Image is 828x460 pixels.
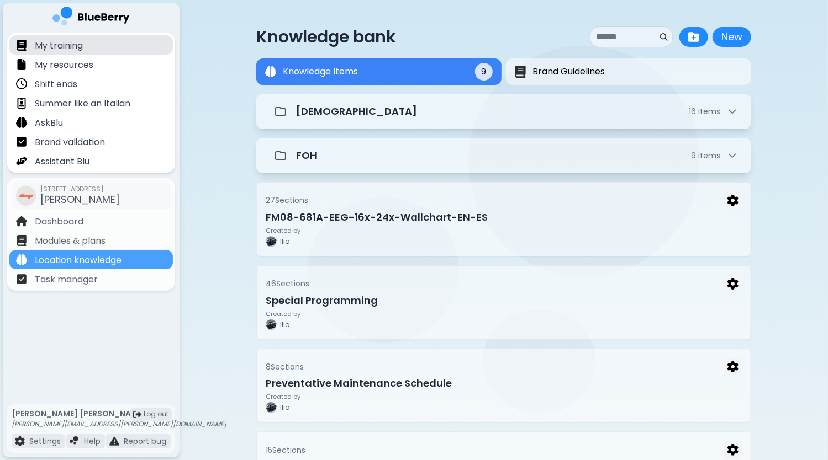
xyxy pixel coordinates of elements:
[124,436,166,446] p: Report bug
[283,65,358,78] span: Knowledge Items
[16,117,27,128] img: file icon
[16,78,27,89] img: file icon
[35,97,130,110] p: Summer like an Italian
[35,215,83,228] p: Dashboard
[698,150,720,161] span: item s
[16,186,36,206] img: company thumbnail
[15,436,25,446] img: file icon
[16,274,27,285] img: file icon
[16,59,27,70] img: file icon
[506,58,751,85] button: Brand GuidelinesBrand Guidelines
[52,7,130,29] img: company logo
[16,254,27,265] img: file icon
[40,185,120,194] span: [STREET_ADDRESS]
[660,33,668,41] img: search icon
[256,58,502,85] button: Knowledge ItemsKnowledge Items9
[266,227,300,234] p: Created by
[256,349,751,423] div: 8SectionsMenuPreventative Maintenance ScheduleCreated byprofile imageIlia
[265,66,276,77] img: Knowledge Items
[266,210,742,225] h3: FM08-681A-EEG-16x-24x-Wallchart-EN-ES
[266,402,277,413] img: profile image
[266,195,308,205] p: 27 Section s
[12,420,226,429] p: [PERSON_NAME][EMAIL_ADDRESS][PERSON_NAME][DOMAIN_NAME]
[40,192,120,206] span: [PERSON_NAME]
[689,106,720,116] span: 16
[35,116,63,130] p: AskBlu
[266,445,305,455] p: 15 Section s
[35,234,106,248] p: Modules & plans
[698,106,720,117] span: item s
[296,148,317,163] p: FOH
[727,278,739,290] img: Menu
[266,279,309,288] p: 46 Section s
[280,237,290,246] span: Ilia
[256,27,396,47] p: Knowledge bank
[296,104,417,119] p: [DEMOGRAPHIC_DATA]
[532,65,605,78] span: Brand Guidelines
[280,403,290,412] span: Ilia
[35,254,122,267] p: Location knowledge
[727,444,739,456] img: Menu
[266,236,277,247] img: profile image
[266,319,277,330] img: profile image
[482,67,487,77] span: 9
[35,78,77,91] p: Shift ends
[266,293,742,308] h3: Special Programming
[35,58,93,72] p: My resources
[515,66,526,78] img: Brand Guidelines
[29,436,61,446] p: Settings
[280,320,290,329] span: Ilia
[727,361,739,373] img: Menu
[84,436,101,446] p: Help
[35,136,105,149] p: Brand validation
[16,40,27,51] img: file icon
[713,27,751,47] button: New
[12,409,226,419] p: [PERSON_NAME] [PERSON_NAME]
[16,98,27,109] img: file icon
[144,410,168,419] span: Log out
[266,376,742,391] h3: Preventative Maintenance Schedule
[256,182,751,256] div: 27SectionsMenuFM08-681A-EEG-16x-24x-Wallchart-EN-ESCreated byprofile imageIlia
[35,273,98,286] p: Task manager
[133,410,141,419] img: logout
[16,235,27,246] img: file icon
[266,362,304,372] p: 8 Section s
[266,393,300,400] p: Created by
[266,311,300,317] p: Created by
[16,136,27,147] img: file icon
[256,265,751,340] div: 46SectionsMenuSpecial ProgrammingCreated byprofile imageIlia
[35,39,83,52] p: My training
[688,31,699,42] img: folder plus icon
[727,195,739,206] img: Menu
[35,155,89,168] p: Assistant Blu
[691,151,720,161] span: 9
[16,156,27,167] img: file icon
[16,216,27,227] img: file icon
[70,436,80,446] img: file icon
[109,436,119,446] img: file icon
